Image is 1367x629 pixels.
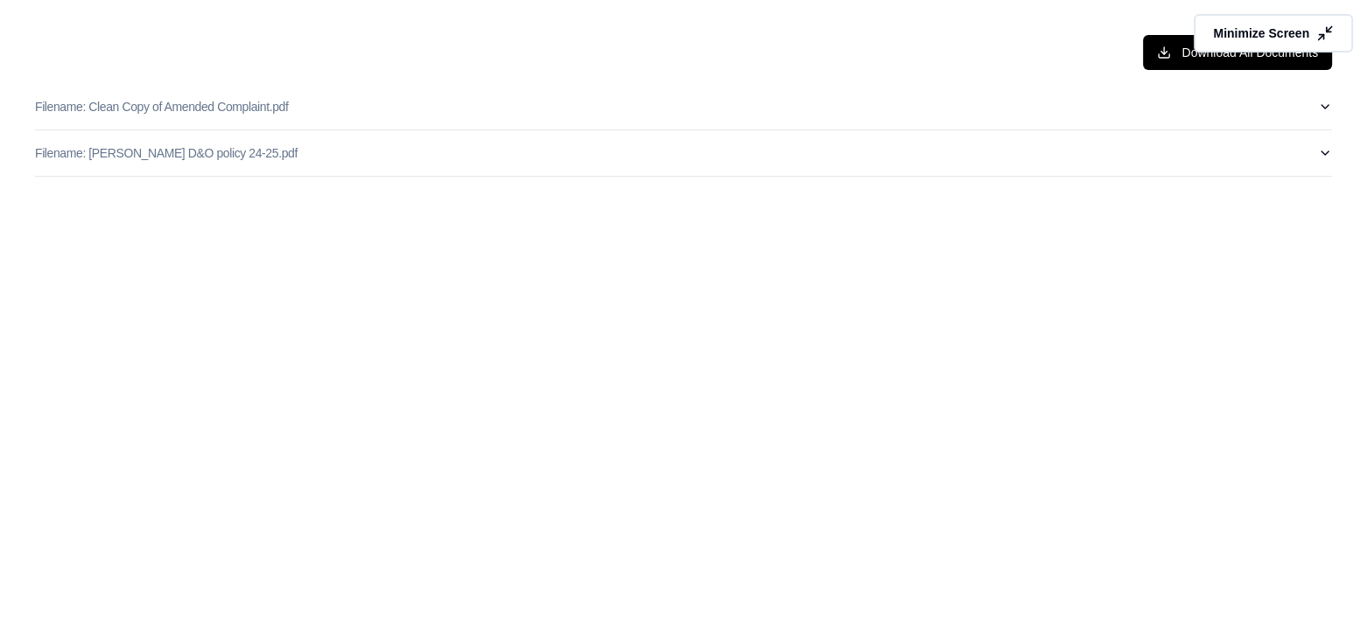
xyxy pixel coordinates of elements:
[1194,14,1353,52] button: Minimize Screen
[1213,24,1309,42] span: Minimize Screen
[35,144,298,162] p: Filename: [PERSON_NAME] D&O policy 24-25.pdf
[35,84,1332,129] button: Filename: Clean Copy of Amended Complaint.pdf
[35,98,288,115] p: Filename: Clean Copy of Amended Complaint.pdf
[1143,35,1332,70] button: Download All Documents
[35,130,1332,176] button: Filename: [PERSON_NAME] D&O policy 24-25.pdf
